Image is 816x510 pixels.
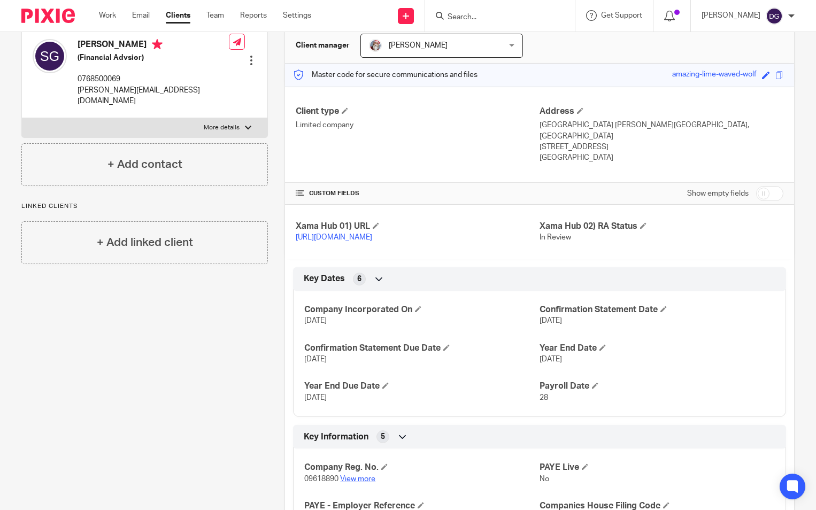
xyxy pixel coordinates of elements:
img: Pixie [21,9,75,23]
span: 6 [357,274,361,284]
p: [GEOGRAPHIC_DATA] [540,152,783,163]
h4: Address [540,106,783,117]
img: svg%3E [33,39,67,73]
h4: Company Reg. No. [304,462,540,473]
h4: Year End Date [540,343,775,354]
p: [PERSON_NAME][EMAIL_ADDRESS][DOMAIN_NAME] [78,85,229,107]
h4: + Add contact [107,156,182,173]
p: Limited company [296,120,540,130]
span: Get Support [601,12,642,19]
h3: Client manager [296,40,350,51]
a: View more [340,475,375,483]
span: [DATE] [304,317,327,324]
h4: + Add linked client [97,234,193,251]
span: 5 [381,431,385,442]
p: More details [204,123,240,132]
span: [DATE] [304,394,327,401]
a: Clients [166,10,190,21]
span: 28 [540,394,548,401]
a: Settings [283,10,311,21]
span: [DATE] [540,317,562,324]
a: [URL][DOMAIN_NAME] [296,234,372,241]
h5: (Financial Advsior) [78,52,229,63]
h4: [PERSON_NAME] [78,39,229,52]
span: [PERSON_NAME] [389,42,448,49]
label: Show empty fields [687,188,749,199]
h4: Company Incorporated On [304,304,540,315]
h4: Xama Hub 01) URL [296,221,540,232]
span: Key Information [304,431,368,443]
p: [STREET_ADDRESS] [540,142,783,152]
img: svg%3E [766,7,783,25]
h4: Xama Hub 02) RA Status [540,221,783,232]
h4: Confirmation Statement Date [540,304,775,315]
h4: CUSTOM FIELDS [296,189,540,198]
input: Search [447,13,543,22]
p: 0768500069 [78,74,229,84]
div: amazing-lime-waved-wolf [672,69,757,81]
span: [DATE] [304,356,327,363]
span: Key Dates [304,273,345,284]
p: [GEOGRAPHIC_DATA] [PERSON_NAME][GEOGRAPHIC_DATA], [GEOGRAPHIC_DATA] [540,120,783,142]
img: Karen%20Pic.png [369,39,382,52]
h4: Payroll Date [540,381,775,392]
h4: Confirmation Statement Due Date [304,343,540,354]
h4: Client type [296,106,540,117]
a: Email [132,10,150,21]
a: Reports [240,10,267,21]
p: [PERSON_NAME] [702,10,760,21]
span: 09618890 [304,475,338,483]
span: No [540,475,549,483]
a: Work [99,10,116,21]
span: In Review [540,234,571,241]
i: Primary [152,39,163,50]
p: Linked clients [21,202,268,211]
p: Master code for secure communications and files [293,69,478,80]
span: [DATE] [540,356,562,363]
h4: PAYE Live [540,462,775,473]
a: Team [206,10,224,21]
h4: Year End Due Date [304,381,540,392]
